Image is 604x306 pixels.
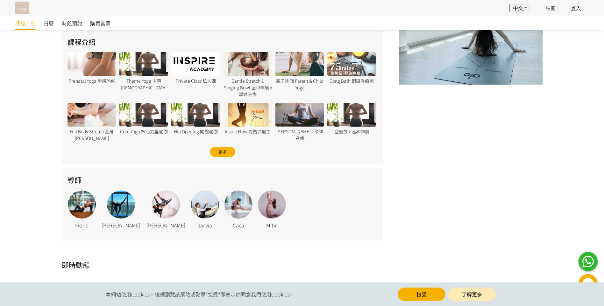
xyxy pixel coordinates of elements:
[68,37,378,47] h2: 課程介紹
[119,128,168,135] div: Core Yoga 核心力量瑜伽
[191,221,219,229] div: Jarvia
[44,16,54,30] a: 日曆
[146,221,186,229] div: [PERSON_NAME]
[68,175,378,185] h2: 導師
[62,19,82,27] span: 時段預約
[398,288,445,301] button: 接受
[448,288,496,301] a: 了解更多
[224,78,272,98] div: Gentle Stretch & Singing Bowl 溫和伸展 x 頌缽音療
[327,78,376,84] div: Gong Bath 銅鑼浴療癒
[275,128,324,142] div: [PERSON_NAME] x 頌缽音療
[90,19,110,27] span: 購買套票
[15,16,36,30] a: 課程介紹
[545,4,556,12] a: 註冊
[275,78,324,91] div: 親子瑜伽 Parent & Child Yoga
[62,16,82,30] a: 時段預約
[101,221,141,229] div: [PERSON_NAME]
[106,290,295,298] span: 本網站使用Cookies。繼續瀏覽該網站或點擊"接受"即表示你同意我們使用Cookies。
[15,2,29,14] img: T57dtJh47iSJKDtQ57dN6xVUMYY2M0XQuGF02OI4.png
[68,221,96,229] div: Fione
[171,78,220,84] div: Private Class 私人課
[224,128,272,135] div: Inside Flow 內觀流瑜伽
[62,260,543,270] h2: 即時動態
[171,128,220,135] div: Hip Opening 開髖瑜伽
[44,19,54,27] span: 日曆
[258,221,286,229] div: Mitin
[90,16,110,30] a: 購買套票
[68,128,116,142] div: Full Body Stretch 全身[PERSON_NAME]
[15,19,36,27] span: 課程介紹
[327,128,376,135] div: 空靈鼓 x 溫和伸展
[68,78,116,84] div: Prenatal Yoga 孕婦瑜伽
[224,221,253,229] div: Caca
[210,147,235,157] div: 更多
[571,4,581,12] a: 登入
[119,78,168,91] div: Theme Yoga 主題[DEMOGRAPHIC_DATA]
